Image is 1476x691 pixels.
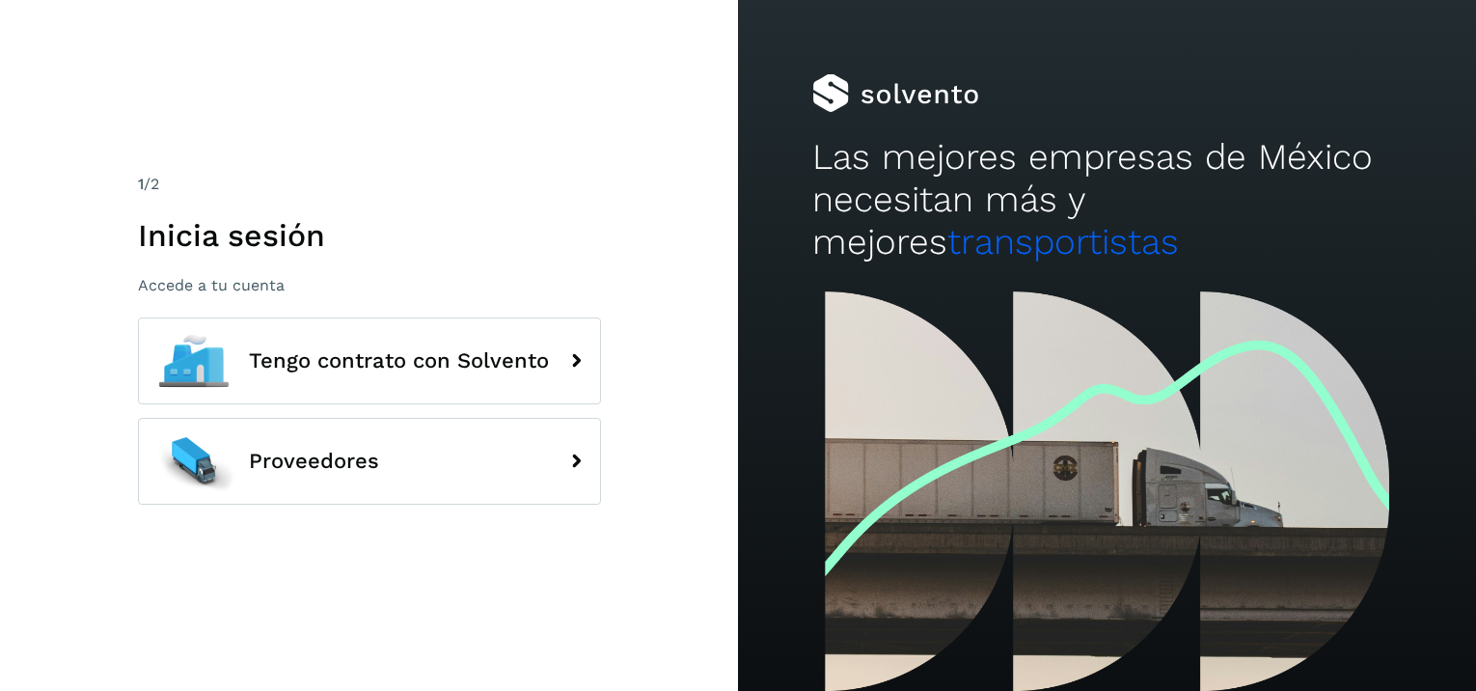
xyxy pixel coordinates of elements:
[138,173,601,196] div: /2
[947,221,1179,263] span: transportistas
[138,418,601,505] button: Proveedores
[812,136,1403,264] h2: Las mejores empresas de México necesitan más y mejores
[138,276,601,294] p: Accede a tu cuenta
[249,349,549,373] span: Tengo contrato con Solvento
[138,217,601,254] h1: Inicia sesión
[249,450,379,473] span: Proveedores
[138,175,144,193] span: 1
[138,318,601,404] button: Tengo contrato con Solvento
